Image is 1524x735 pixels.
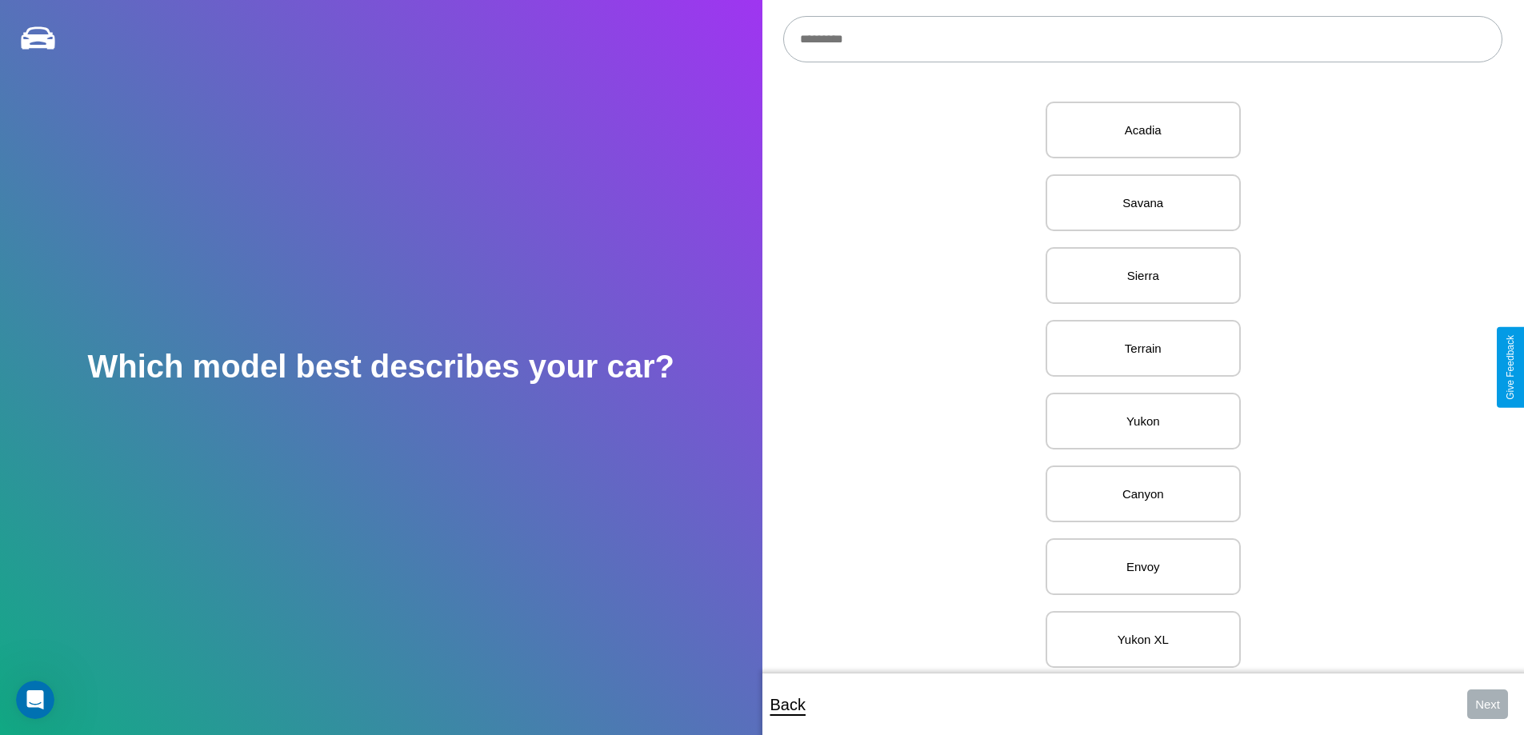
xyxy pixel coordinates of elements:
[87,349,674,385] h2: Which model best describes your car?
[1063,556,1223,577] p: Envoy
[1063,192,1223,214] p: Savana
[1063,410,1223,432] p: Yukon
[1467,689,1508,719] button: Next
[1063,629,1223,650] p: Yukon XL
[1063,338,1223,359] p: Terrain
[1063,119,1223,141] p: Acadia
[1063,265,1223,286] p: Sierra
[1063,483,1223,505] p: Canyon
[16,681,54,719] iframe: Intercom live chat
[770,690,806,719] p: Back
[1505,335,1516,400] div: Give Feedback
